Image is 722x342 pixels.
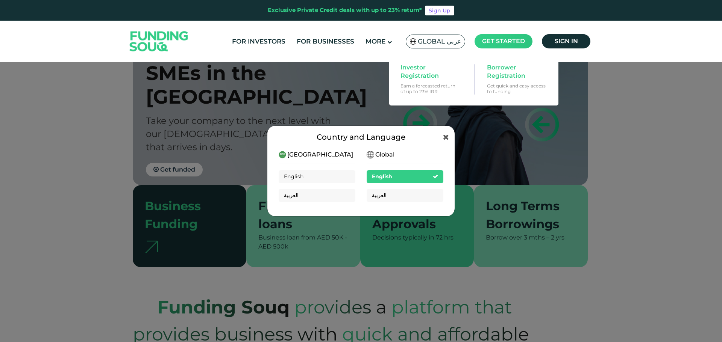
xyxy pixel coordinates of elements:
[366,38,385,45] span: More
[284,173,303,180] span: English
[400,83,461,94] p: Earn a forecasted return of up to 23% IRR
[375,150,394,159] span: Global
[555,38,578,45] span: Sign in
[287,150,353,159] span: [GEOGRAPHIC_DATA]
[122,23,196,60] img: Logo
[295,35,356,48] a: For Businesses
[418,37,461,46] span: Global عربي
[483,60,551,98] a: Borrower Registration Get quick and easy access to funding
[367,151,374,158] img: SA Flag
[372,173,392,180] span: English
[425,6,454,15] a: Sign Up
[542,34,590,48] a: Sign in
[279,131,443,143] div: Country and Language
[400,63,458,80] span: Investor Registration
[397,60,464,98] a: Investor Registration Earn a forecasted return of up to 23% IRR
[279,151,286,158] img: SA Flag
[487,83,547,94] p: Get quick and easy access to funding
[372,192,387,199] span: العربية
[284,192,299,199] span: العربية
[482,38,525,45] span: Get started
[410,38,417,45] img: SA Flag
[268,6,422,15] div: Exclusive Private Credit deals with up to 23% return*
[230,35,287,48] a: For Investors
[487,63,545,80] span: Borrower Registration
